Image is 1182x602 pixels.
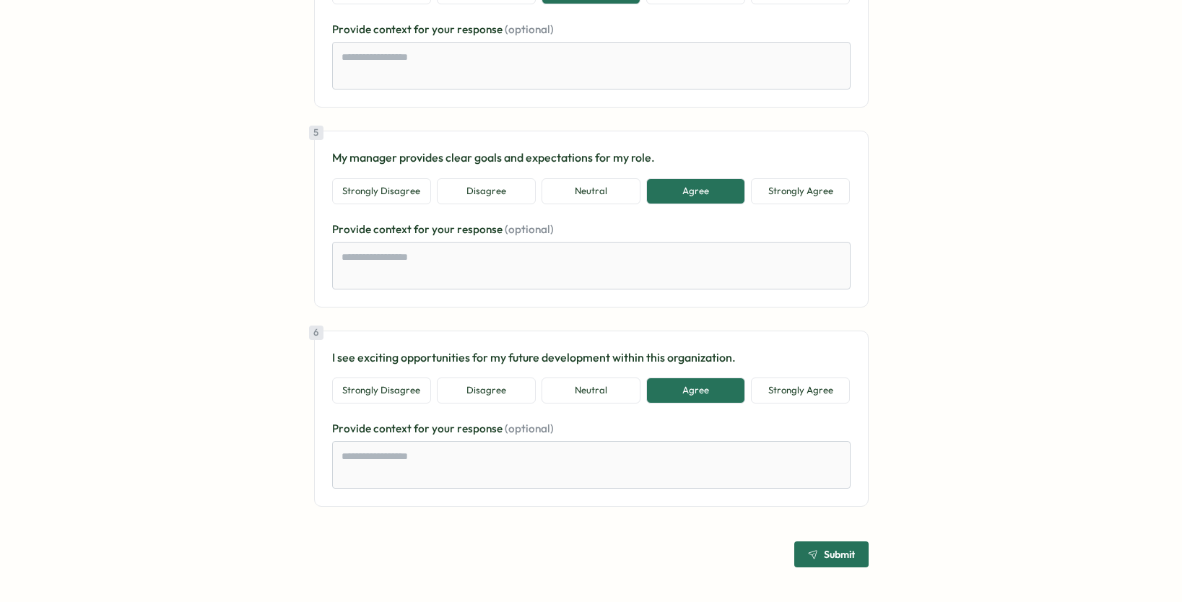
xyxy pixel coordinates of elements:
[457,22,505,36] span: response
[542,378,640,403] button: Neutral
[332,22,373,36] span: Provide
[332,422,373,435] span: Provide
[794,541,869,567] button: Submit
[432,422,457,435] span: your
[432,22,457,36] span: your
[373,22,414,36] span: context
[646,178,745,204] button: Agree
[505,222,554,236] span: (optional)
[432,222,457,236] span: your
[332,222,373,236] span: Provide
[751,378,850,403] button: Strongly Agree
[437,378,536,403] button: Disagree
[309,326,323,340] div: 6
[457,422,505,435] span: response
[437,178,536,204] button: Disagree
[542,178,640,204] button: Neutral
[309,126,323,140] div: 5
[373,222,414,236] span: context
[505,422,554,435] span: (optional)
[824,549,855,559] span: Submit
[332,149,851,167] p: My manager provides clear goals and expectations for my role.
[332,178,431,204] button: Strongly Disagree
[751,178,850,204] button: Strongly Agree
[373,422,414,435] span: context
[332,349,851,367] p: I see exciting opportunities for my future development within this organization.
[457,222,505,236] span: response
[414,222,432,236] span: for
[332,378,431,403] button: Strongly Disagree
[646,378,745,403] button: Agree
[414,422,432,435] span: for
[505,22,554,36] span: (optional)
[414,22,432,36] span: for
